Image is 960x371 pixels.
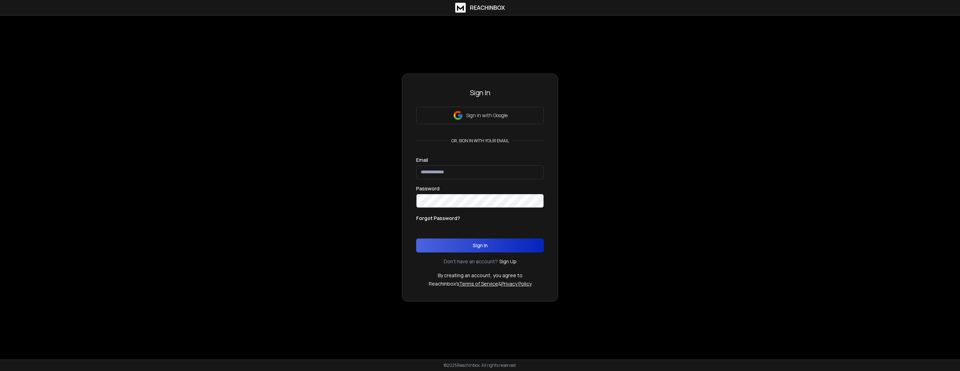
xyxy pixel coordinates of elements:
label: Email [416,158,428,162]
a: Sign Up [499,258,517,265]
p: By creating an account, you agree to [438,272,523,279]
button: Sign In [416,238,544,252]
h3: Sign In [416,88,544,98]
p: Sign in with Google [466,112,508,119]
img: logo [455,3,466,13]
a: ReachInbox [455,3,505,13]
p: or, sign in with your email [449,138,512,144]
label: Password [416,186,440,191]
a: Privacy Policy [501,280,532,287]
h1: ReachInbox [470,3,505,12]
button: Sign in with Google [416,107,544,124]
p: Don't have an account? [444,258,498,265]
p: ReachInbox's & [429,280,532,287]
p: Forgot Password? [416,215,460,222]
p: © 2025 Reachinbox. All rights reserved. [444,363,517,368]
a: Terms of Service [459,280,498,287]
